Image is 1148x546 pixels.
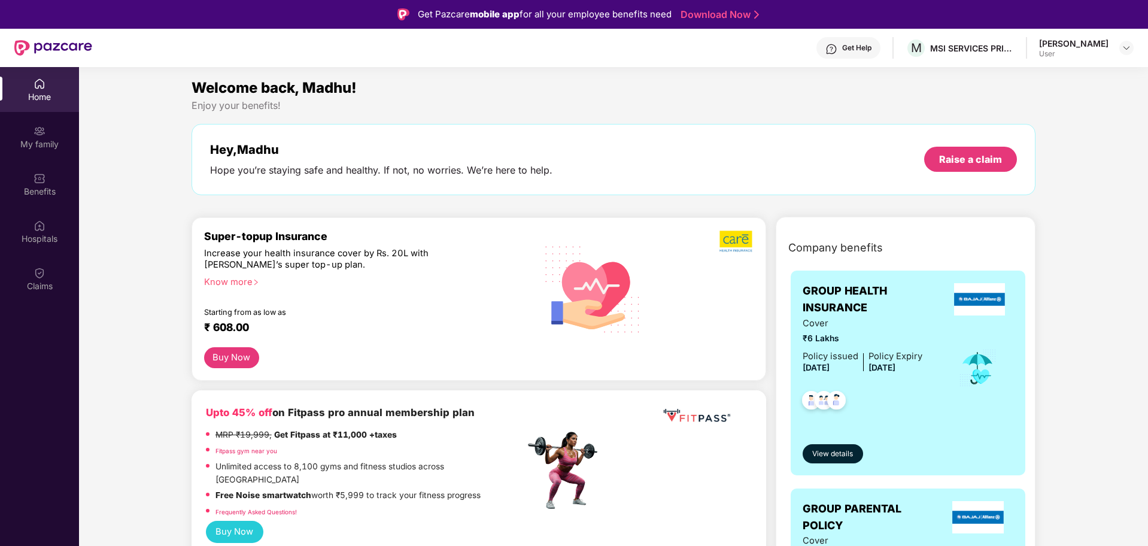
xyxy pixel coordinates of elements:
[803,317,922,330] span: Cover
[952,501,1004,533] img: insurerLogo
[215,430,272,439] del: MRP ₹19,999,
[34,78,45,90] img: svg+xml;base64,PHN2ZyBpZD0iSG9tZSIgeG1sbnM9Imh0dHA6Ly93d3cudzMub3JnLzIwMDAvc3ZnIiB3aWR0aD0iMjAiIG...
[825,43,837,55] img: svg+xml;base64,PHN2ZyBpZD0iSGVscC0zMngzMiIgeG1sbnM9Imh0dHA6Ly93d3cudzMub3JnLzIwMDAvc3ZnIiB3aWR0aD...
[206,407,272,418] b: Upto 45% off
[803,332,922,345] span: ₹6 Lakhs
[204,230,525,242] div: Super-topup Insurance
[210,164,552,177] div: Hope you’re staying safe and healthy. If not, no worries. We’re here to help.
[788,239,883,256] span: Company benefits
[204,277,518,285] div: Know more
[797,387,826,417] img: svg+xml;base64,PHN2ZyB4bWxucz0iaHR0cDovL3d3dy53My5vcmcvMjAwMC9zdmciIHdpZHRoPSI0OC45NDMiIGhlaWdodD...
[34,220,45,232] img: svg+xml;base64,PHN2ZyBpZD0iSG9zcGl0YWxzIiB4bWxucz0iaHR0cDovL3d3dy53My5vcmcvMjAwMC9zdmciIHdpZHRoPS...
[803,444,863,463] button: View details
[958,348,997,388] img: icon
[397,8,409,20] img: Logo
[803,283,946,317] span: GROUP HEALTH INSURANCE
[206,521,263,543] button: Buy Now
[192,79,357,96] span: Welcome back, Madhu!
[868,363,895,372] span: [DATE]
[34,172,45,184] img: svg+xml;base64,PHN2ZyBpZD0iQmVuZWZpdHMiIHhtbG5zPSJodHRwOi8vd3d3LnczLm9yZy8yMDAwL3N2ZyIgd2lkdGg9Ij...
[34,125,45,137] img: svg+xml;base64,PHN2ZyB3aWR0aD0iMjAiIGhlaWdodD0iMjAiIHZpZXdCb3g9IjAgMCAyMCAyMCIgZmlsbD0ibm9uZSIgeG...
[210,142,552,157] div: Hey, Madhu
[470,8,520,20] strong: mobile app
[812,448,853,460] span: View details
[803,363,830,372] span: [DATE]
[215,489,481,502] p: worth ₹5,999 to track your fitness progress
[34,267,45,279] img: svg+xml;base64,PHN2ZyBpZD0iQ2xhaW0iIHhtbG5zPSJodHRwOi8vd3d3LnczLm9yZy8yMDAwL3N2ZyIgd2lkdGg9IjIwIi...
[803,350,858,363] div: Policy issued
[822,387,851,417] img: svg+xml;base64,PHN2ZyB4bWxucz0iaHR0cDovL3d3dy53My5vcmcvMjAwMC9zdmciIHdpZHRoPSI0OC45NDMiIGhlaWdodD...
[868,350,922,363] div: Policy Expiry
[215,508,297,515] a: Frequently Asked Questions!
[803,500,943,535] span: GROUP PARENTAL POLICY
[754,8,759,21] img: Stroke
[661,405,733,427] img: fppp.png
[930,43,1014,54] div: MSI SERVICES PRIVATE LIMITED
[253,279,259,286] span: right
[215,447,277,454] a: Fitpass gym near you
[206,407,475,418] b: on Fitpass pro annual membership plan
[809,387,839,417] img: svg+xml;base64,PHN2ZyB4bWxucz0iaHR0cDovL3d3dy53My5vcmcvMjAwMC9zdmciIHdpZHRoPSI0OC45MTUiIGhlaWdodD...
[954,283,1006,316] img: insurerLogo
[1039,49,1108,59] div: User
[911,41,922,55] span: M
[842,43,871,53] div: Get Help
[681,8,755,21] a: Download Now
[536,230,650,347] img: svg+xml;base64,PHN2ZyB4bWxucz0iaHR0cDovL3d3dy53My5vcmcvMjAwMC9zdmciIHhtbG5zOnhsaW5rPSJodHRwOi8vd3...
[719,230,754,253] img: b5dec4f62d2307b9de63beb79f102df3.png
[204,321,513,335] div: ₹ 608.00
[1122,43,1131,53] img: svg+xml;base64,PHN2ZyBpZD0iRHJvcGRvd24tMzJ4MzIiIHhtbG5zPSJodHRwOi8vd3d3LnczLm9yZy8yMDAwL3N2ZyIgd2...
[215,490,311,500] strong: Free Noise smartwatch
[274,430,397,439] strong: Get Fitpass at ₹11,000 +taxes
[204,347,259,368] button: Buy Now
[204,248,473,271] div: Increase your health insurance cover by Rs. 20L with [PERSON_NAME]’s super top-up plan.
[14,40,92,56] img: New Pazcare Logo
[939,153,1002,166] div: Raise a claim
[192,99,1036,112] div: Enjoy your benefits!
[215,460,524,486] p: Unlimited access to 8,100 gyms and fitness studios across [GEOGRAPHIC_DATA]
[204,308,474,316] div: Starting from as low as
[418,7,672,22] div: Get Pazcare for all your employee benefits need
[524,429,608,512] img: fpp.png
[1039,38,1108,49] div: [PERSON_NAME]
